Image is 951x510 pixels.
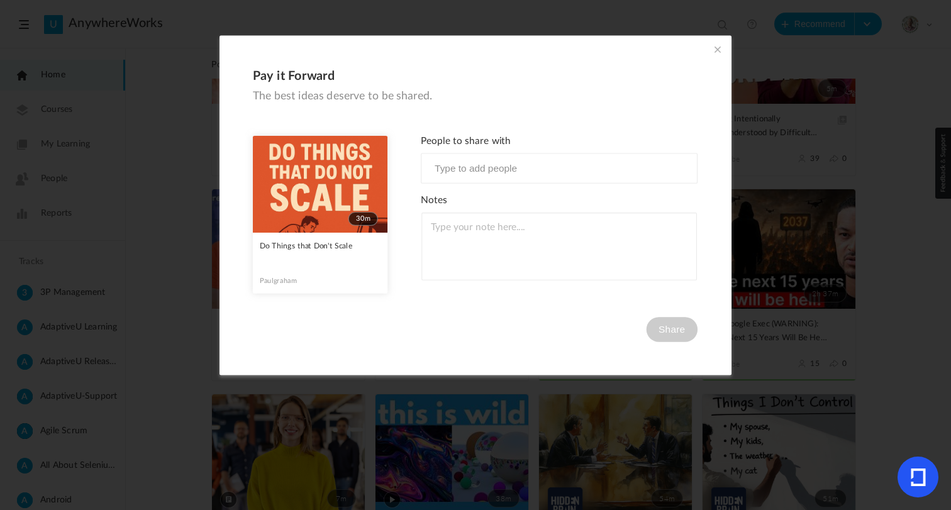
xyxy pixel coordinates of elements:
img: test.jpg [253,136,388,233]
input: Type to add people [430,160,560,177]
p: The best ideas deserve to be shared. [253,89,698,103]
h2: Pay it Forward [253,69,698,84]
span: 30m [348,212,378,226]
span: paulgraham [260,277,297,285]
span: Do Things that Don't Scale [260,242,353,250]
h3: People to share with [421,136,698,148]
h3: Notes [421,195,698,207]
